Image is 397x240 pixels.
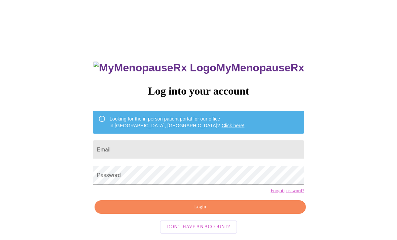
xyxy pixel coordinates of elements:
[160,220,238,234] button: Don't have an account?
[94,62,216,74] img: MyMenopauseRx Logo
[110,113,245,132] div: Looking for the in person patient portal for our office in [GEOGRAPHIC_DATA], [GEOGRAPHIC_DATA]?
[158,224,239,229] a: Don't have an account?
[270,188,304,194] a: Forgot password?
[94,62,304,74] h3: MyMenopauseRx
[95,200,306,214] button: Login
[93,85,304,97] h3: Log into your account
[167,223,230,231] span: Don't have an account?
[102,203,298,211] span: Login
[222,123,245,128] a: Click here!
